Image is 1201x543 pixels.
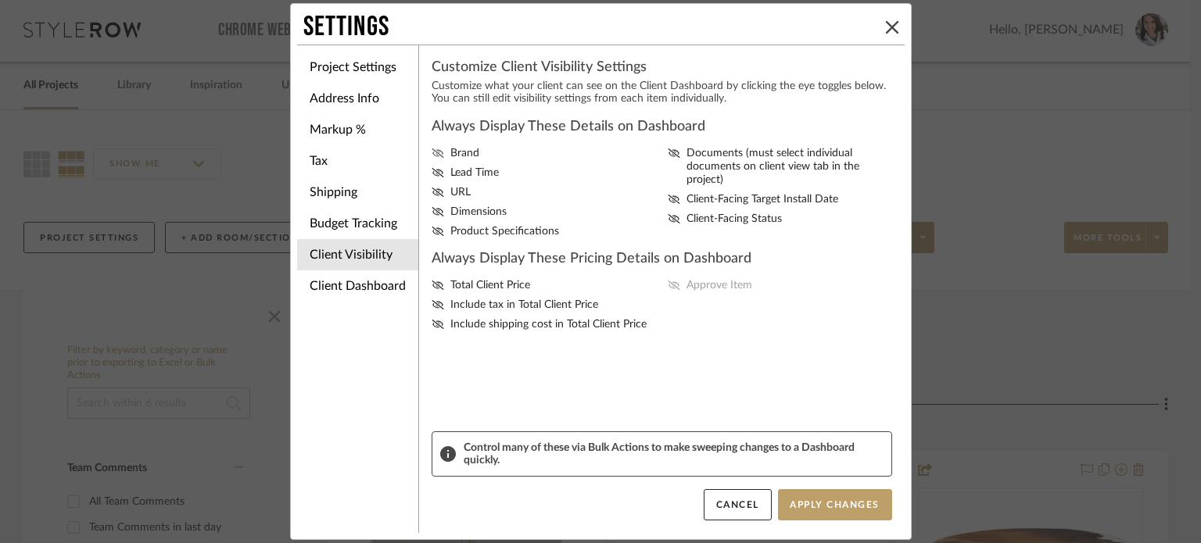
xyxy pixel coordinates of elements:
span: Lead Time [450,166,499,180]
li: Client Dashboard [297,270,418,302]
li: Project Settings [297,52,418,83]
button: Cancel [704,489,772,520]
li: Markup % [297,114,418,145]
div: Settings [303,10,880,45]
span: Include tax in Total Client Price [450,298,598,312]
span: Product Specifications [450,225,559,238]
span: Dimensions [450,205,507,219]
li: Client Visibility [297,239,418,270]
span: Total Client Price [450,279,530,292]
h4: Always Display These Details on Dashboard [432,117,892,136]
h4: Customize Client Visibility Settings [432,58,892,77]
span: Documents (must select individual documents on client view tab in the project) [687,147,898,187]
span: Control many of these via Bulk Actions to make sweeping changes to a Dashboard quickly. [464,441,884,466]
li: Address Info [297,83,418,114]
li: Tax [297,145,418,177]
p: Customize what your client can see on the Client Dashboard by clicking the eye toggles below. You... [432,80,892,105]
span: URL [450,186,471,199]
span: Brand [450,147,479,160]
h4: Always Display These Pricing Details on Dashboard [432,249,892,268]
li: Shipping [297,177,418,208]
li: Budget Tracking [297,208,418,239]
span: Client-Facing Status [687,213,782,226]
button: Apply Changes [778,489,892,520]
span: Include shipping cost in Total Client Price [450,318,647,331]
span: Client-Facing Target Install Date [687,193,838,206]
